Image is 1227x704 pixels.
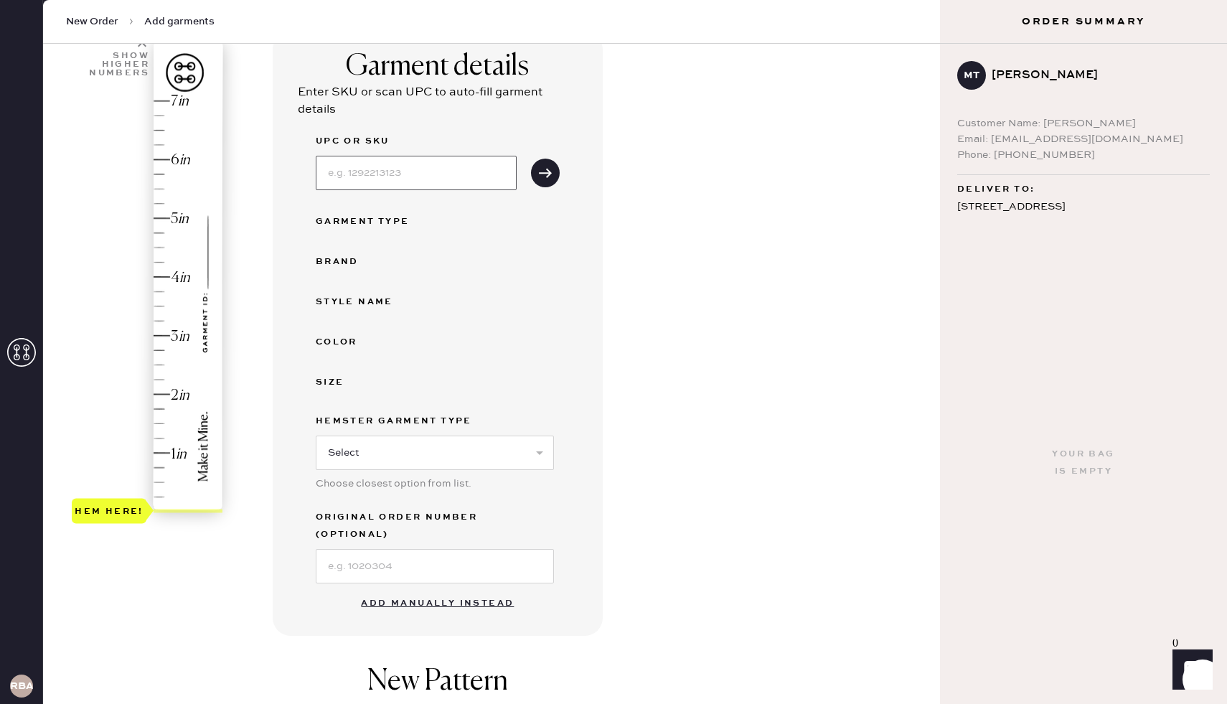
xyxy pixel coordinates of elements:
[1052,446,1114,480] div: Your bag is empty
[992,67,1198,84] div: [PERSON_NAME]
[66,14,118,29] span: New Order
[75,502,144,520] div: Hem here!
[316,253,431,271] div: Brand
[957,116,1210,131] div: Customer Name: [PERSON_NAME]
[316,213,431,230] div: Garment Type
[88,52,149,78] div: Show higher numbers
[298,84,578,118] div: Enter SKU or scan UPC to auto-fill garment details
[316,156,517,190] input: e.g. 1292213123
[316,549,554,583] input: e.g. 1020304
[316,334,431,351] div: Color
[178,92,189,111] div: in
[957,198,1210,253] div: [STREET_ADDRESS] #615 [GEOGRAPHIC_DATA] , MA 02215
[316,374,431,391] div: Size
[964,70,979,80] h3: mt
[957,181,1035,198] span: Deliver to:
[10,681,33,691] h3: RBA
[346,50,529,84] div: Garment details
[316,476,554,492] div: Choose closest option from list.
[957,147,1210,163] div: Phone: [PHONE_NUMBER]
[171,92,178,111] div: 7
[316,294,431,311] div: Style name
[352,589,522,618] button: Add manually instead
[940,14,1227,29] h3: Order Summary
[316,133,517,150] label: UPC or SKU
[144,14,215,29] span: Add garments
[316,413,554,430] label: Hemster Garment Type
[1159,639,1221,701] iframe: Front Chat
[316,509,554,543] label: Original Order Number (Optional)
[957,131,1210,147] div: Email: [EMAIL_ADDRESS][DOMAIN_NAME]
